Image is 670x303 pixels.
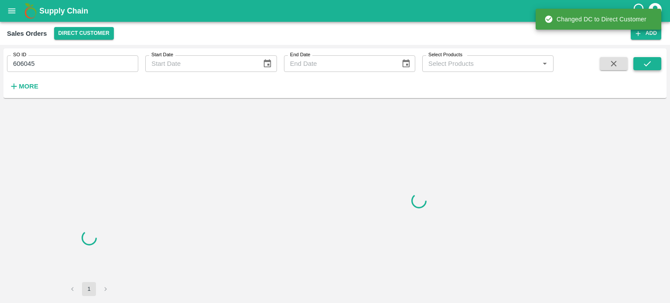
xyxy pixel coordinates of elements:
[647,2,663,20] div: account of current user
[2,1,22,21] button: open drawer
[544,11,646,27] div: Changed DC to Direct Customer
[22,2,39,20] img: logo
[82,282,96,296] button: page 1
[151,51,173,58] label: Start Date
[539,58,550,69] button: Open
[39,5,632,17] a: Supply Chain
[64,282,114,296] nav: pagination navigation
[54,27,114,40] button: Select DC
[7,28,47,39] div: Sales Orders
[39,7,88,15] b: Supply Chain
[7,79,41,94] button: More
[19,83,38,90] strong: More
[290,51,310,58] label: End Date
[425,58,537,69] input: Select Products
[632,3,647,19] div: customer-support
[259,55,276,72] button: Choose date
[13,51,26,58] label: SO ID
[284,55,394,72] input: End Date
[631,27,661,40] button: Add
[145,55,256,72] input: Start Date
[398,55,414,72] button: Choose date
[428,51,462,58] label: Select Products
[7,55,138,72] input: Enter SO ID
